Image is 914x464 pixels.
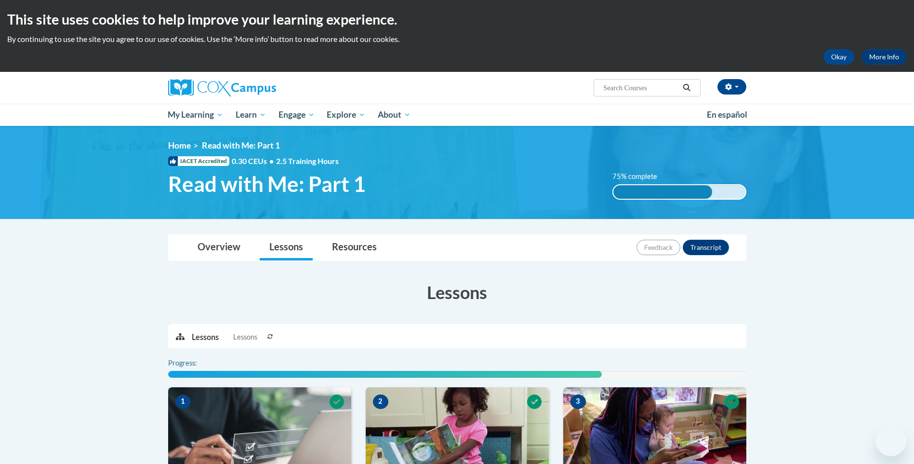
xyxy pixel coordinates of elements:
[272,104,321,126] a: Engage
[612,171,668,182] label: 75% complete
[154,104,761,126] div: Main menu
[276,156,339,165] span: 2.5 Training Hours
[679,82,694,94] button: Search
[613,185,712,199] div: 75% complete
[875,425,906,456] iframe: Button to launch messaging window
[162,104,230,126] a: My Learning
[168,109,223,121] span: My Learning
[373,395,388,409] span: 2
[168,280,746,304] h3: Lessons
[327,109,365,121] span: Explore
[202,140,280,150] span: Read with Me: Part 1
[701,105,754,125] a: En español
[168,140,191,150] a: Home
[236,109,266,121] span: Learn
[683,240,729,255] button: Transcript
[260,235,313,260] a: Lessons
[378,109,411,121] span: About
[192,332,219,342] p: Lessons
[371,104,417,126] a: About
[717,79,746,95] button: Account Settings
[7,34,907,44] p: By continuing to use the site you agree to our use of cookies. Use the ‘More info’ button to read...
[168,358,224,368] label: Progress:
[168,171,366,197] span: Read with Me: Part 1
[232,156,276,166] span: 0.30 CEUs
[861,49,907,65] a: More Info
[7,10,907,29] h2: This site uses cookies to help improve your learning experience.
[233,332,257,342] span: Lessons
[175,395,191,409] span: 1
[229,104,272,126] a: Learn
[188,235,250,260] a: Overview
[322,235,386,260] a: Resources
[168,156,229,166] span: IACET Accredited
[320,104,371,126] a: Explore
[823,49,854,65] button: Okay
[636,240,680,255] button: Feedback
[269,156,274,165] span: •
[707,109,747,120] span: En español
[278,109,315,121] span: Engage
[168,79,351,96] a: Cox Campus
[570,395,586,409] span: 3
[602,82,679,94] input: Search Courses
[168,79,276,96] img: Cox Campus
